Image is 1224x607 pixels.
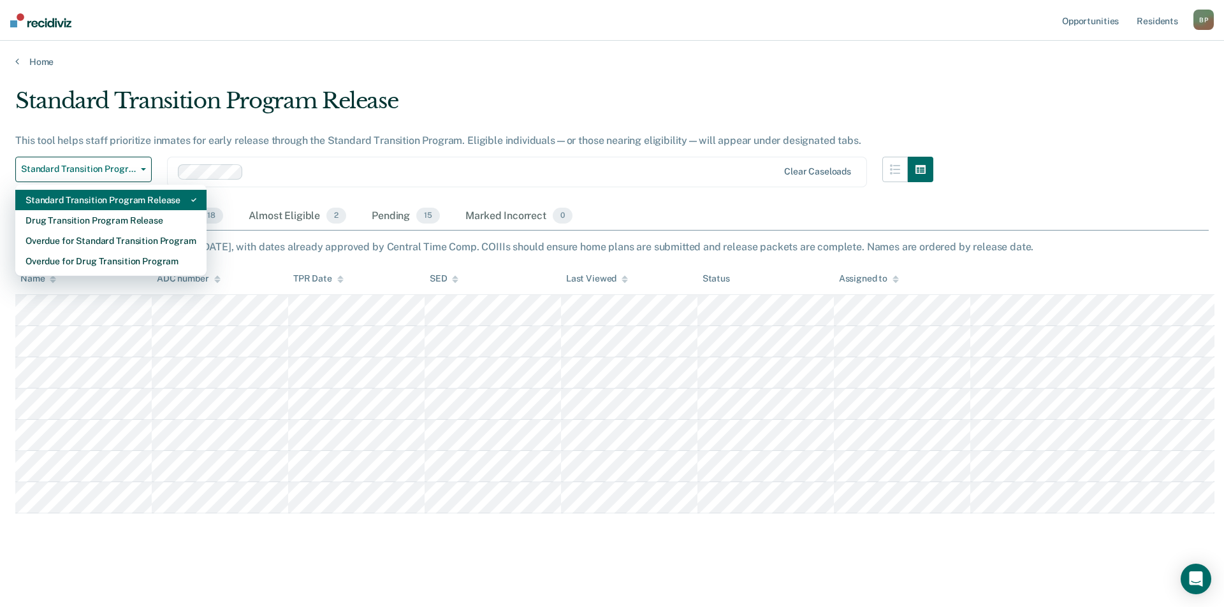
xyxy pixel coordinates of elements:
[326,208,346,224] span: 2
[25,231,196,251] div: Overdue for Standard Transition Program
[293,273,344,284] div: TPR Date
[463,203,575,231] div: Marked Incorrect0
[15,56,1209,68] a: Home
[15,134,933,146] div: This tool helps staff prioritize inmates for early release through the Standard Transition Progra...
[200,208,223,224] span: 18
[15,241,1209,253] div: Fast Tracker cases have a release date [DATE], with dates already approved by Central Time Comp. ...
[25,251,196,271] div: Overdue for Drug Transition Program
[1181,564,1211,594] div: Open Intercom Messenger
[1193,10,1214,30] button: BP
[15,157,152,182] button: Standard Transition Program Release
[25,210,196,231] div: Drug Transition Program Release
[369,203,442,231] div: Pending15
[157,273,221,284] div: ADC number
[703,273,730,284] div: Status
[246,203,349,231] div: Almost Eligible2
[10,13,71,27] img: Recidiviz
[416,208,440,224] span: 15
[20,273,56,284] div: Name
[553,208,572,224] span: 0
[566,273,628,284] div: Last Viewed
[21,164,136,175] span: Standard Transition Program Release
[1193,10,1214,30] div: B P
[430,273,459,284] div: SED
[15,88,933,124] div: Standard Transition Program Release
[25,190,196,210] div: Standard Transition Program Release
[839,273,899,284] div: Assigned to
[784,166,851,177] div: Clear caseloads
